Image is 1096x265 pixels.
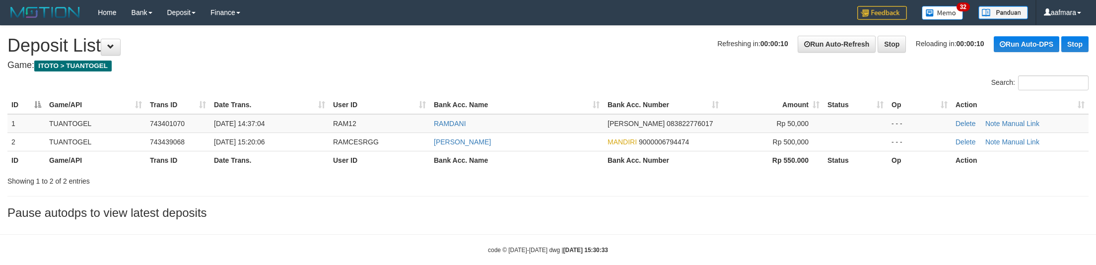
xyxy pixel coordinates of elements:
h3: Pause autodps to view latest deposits [7,206,1089,219]
strong: [DATE] 15:30:33 [563,247,608,254]
th: Action: activate to sort column ascending [952,96,1089,114]
a: RAMDANI [434,120,466,128]
td: - - - [888,114,952,133]
th: Trans ID: activate to sort column ascending [146,96,210,114]
th: ID [7,151,45,169]
img: Button%20Memo.svg [922,6,963,20]
span: [PERSON_NAME] [608,120,665,128]
img: MOTION_logo.png [7,5,83,20]
img: Feedback.jpg [857,6,907,20]
a: Stop [1061,36,1089,52]
span: 32 [957,2,970,11]
span: Reloading in: [916,40,984,48]
span: ITOTO > TUANTOGEL [34,61,112,71]
h1: Deposit List [7,36,1089,56]
th: Bank Acc. Number: activate to sort column ascending [604,96,723,114]
th: Game/API [45,151,146,169]
th: User ID [329,151,430,169]
img: panduan.png [978,6,1028,19]
th: Status: activate to sort column ascending [823,96,888,114]
th: Status [823,151,888,169]
th: Op: activate to sort column ascending [888,96,952,114]
th: Bank Acc. Name: activate to sort column ascending [430,96,604,114]
td: TUANTOGEL [45,132,146,151]
strong: 00:00:10 [760,40,788,48]
span: [DATE] 14:37:04 [214,120,265,128]
span: 743401070 [150,120,185,128]
td: 1 [7,114,45,133]
input: Search: [1018,75,1089,90]
span: Copy 9000006794474 to clipboard [639,138,689,146]
th: Date Trans.: activate to sort column ascending [210,96,329,114]
span: [DATE] 15:20:06 [214,138,265,146]
span: RAM12 [333,120,356,128]
div: Showing 1 to 2 of 2 entries [7,172,449,186]
a: Stop [878,36,906,53]
th: Action [952,151,1089,169]
a: Note [985,120,1000,128]
span: Rp 50,000 [776,120,809,128]
th: Date Trans. [210,151,329,169]
th: Bank Acc. Number [604,151,723,169]
td: TUANTOGEL [45,114,146,133]
a: Note [985,138,1000,146]
th: Op [888,151,952,169]
a: Manual Link [1002,138,1039,146]
h4: Game: [7,61,1089,70]
a: Manual Link [1002,120,1039,128]
a: Run Auto-DPS [994,36,1059,52]
span: Rp 500,000 [773,138,809,146]
a: Delete [956,120,975,128]
th: User ID: activate to sort column ascending [329,96,430,114]
a: [PERSON_NAME] [434,138,491,146]
th: Game/API: activate to sort column ascending [45,96,146,114]
strong: 00:00:10 [957,40,984,48]
a: Run Auto-Refresh [798,36,876,53]
th: ID: activate to sort column descending [7,96,45,114]
th: Trans ID [146,151,210,169]
td: - - - [888,132,952,151]
span: Refreshing in: [717,40,788,48]
label: Search: [991,75,1089,90]
span: Copy 083822776017 to clipboard [667,120,713,128]
small: code © [DATE]-[DATE] dwg | [488,247,608,254]
a: Delete [956,138,975,146]
span: RAMCESRGG [333,138,379,146]
span: MANDIRI [608,138,637,146]
span: 743439068 [150,138,185,146]
th: Amount: activate to sort column ascending [723,96,823,114]
td: 2 [7,132,45,151]
th: Bank Acc. Name [430,151,604,169]
th: Rp 550.000 [723,151,823,169]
